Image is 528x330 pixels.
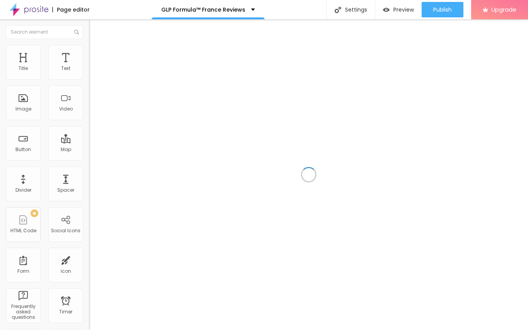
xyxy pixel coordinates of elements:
div: Text [61,66,70,71]
div: Divider [15,187,31,193]
div: Icon [61,269,71,274]
span: Upgrade [491,6,516,13]
img: Icone [74,30,79,34]
div: Title [19,66,28,71]
div: Map [61,147,71,152]
p: GLP Formula™ France Reviews [161,7,245,12]
span: Publish [433,7,452,13]
div: Timer [59,309,72,315]
div: Page editor [52,7,90,12]
div: Button [15,147,31,152]
span: Preview [393,7,414,13]
div: Form [17,269,29,274]
button: Publish [422,2,463,17]
div: Social Icons [51,228,80,233]
button: Preview [375,2,422,17]
img: Icone [335,7,341,13]
img: view-1.svg [383,7,390,13]
div: Image [15,106,31,112]
div: HTML Code [10,228,36,233]
div: Spacer [57,187,74,193]
input: Search element [6,25,83,39]
div: Frequently asked questions [8,304,38,320]
div: Video [59,106,73,112]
